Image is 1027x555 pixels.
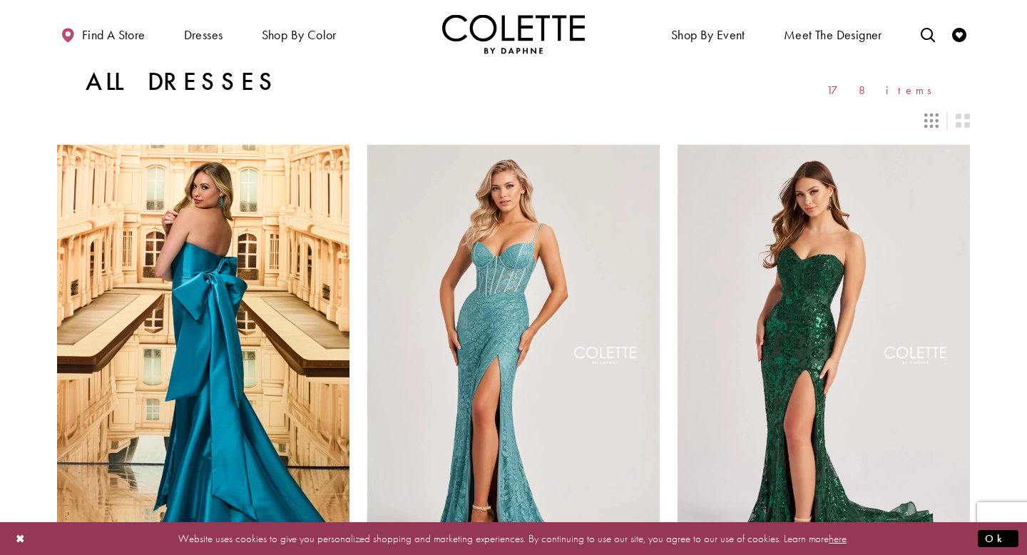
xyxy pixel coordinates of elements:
[57,14,148,54] a: Find a store
[262,28,337,42] span: Shop by color
[86,68,279,96] h1: All Dresses
[9,526,33,551] button: Close Dialog
[978,529,1018,547] button: Submit Dialog
[784,28,882,42] span: Meet the designer
[924,113,939,128] span: Switch layout to 3 columns
[780,14,886,54] a: Meet the designer
[180,14,227,54] span: Dresses
[949,14,970,54] a: Check Wishlist
[258,14,340,54] span: Shop by color
[829,531,847,545] a: here
[442,14,585,54] img: Colette by Daphne
[671,28,745,42] span: Shop By Event
[442,14,585,54] a: Visit Home Page
[48,105,979,136] div: Layout Controls
[184,28,223,42] span: Dresses
[827,84,941,96] span: 178 items
[956,113,970,128] span: Switch layout to 2 columns
[668,14,749,54] span: Shop By Event
[917,14,939,54] a: Toggle search
[82,28,145,42] span: Find a store
[103,529,924,548] p: Website uses cookies to give you personalized shopping and marketing experiences. By continuing t...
